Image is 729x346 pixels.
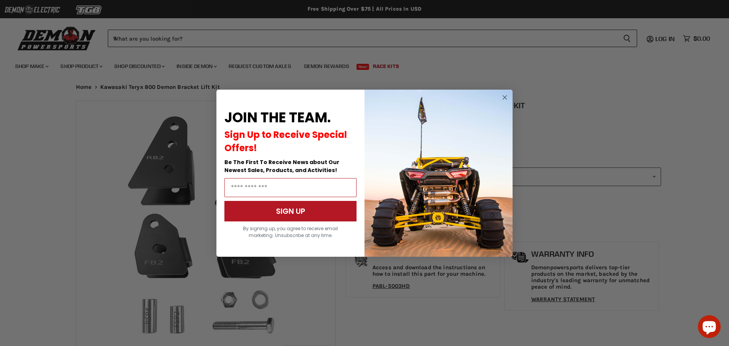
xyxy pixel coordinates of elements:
inbox-online-store-chat: Shopify online store chat [696,315,723,340]
img: a9095488-b6e7-41ba-879d-588abfab540b.jpeg [364,90,513,257]
span: JOIN THE TEAM. [224,108,331,127]
button: SIGN UP [224,201,357,221]
span: By signing up, you agree to receive email marketing. Unsubscribe at any time. [243,225,338,239]
button: Close dialog [500,93,510,102]
span: Sign Up to Receive Special Offers! [224,128,347,154]
input: Email Address [224,178,357,197]
span: Be The First To Receive News about Our Newest Sales, Products, and Activities! [224,158,339,174]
